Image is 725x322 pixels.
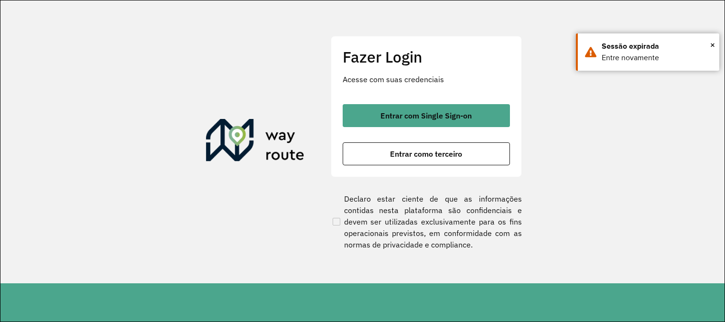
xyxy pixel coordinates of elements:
span: × [710,38,715,52]
span: Entrar com Single Sign-on [380,112,472,119]
button: Close [710,38,715,52]
button: button [343,142,510,165]
h2: Fazer Login [343,48,510,66]
span: Entrar como terceiro [390,150,462,158]
p: Acesse com suas credenciais [343,74,510,85]
label: Declaro estar ciente de que as informações contidas nesta plataforma são confidenciais e devem se... [331,193,522,250]
div: Sessão expirada [602,41,712,52]
img: Roteirizador AmbevTech [206,119,304,165]
div: Entre novamente [602,52,712,64]
button: button [343,104,510,127]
